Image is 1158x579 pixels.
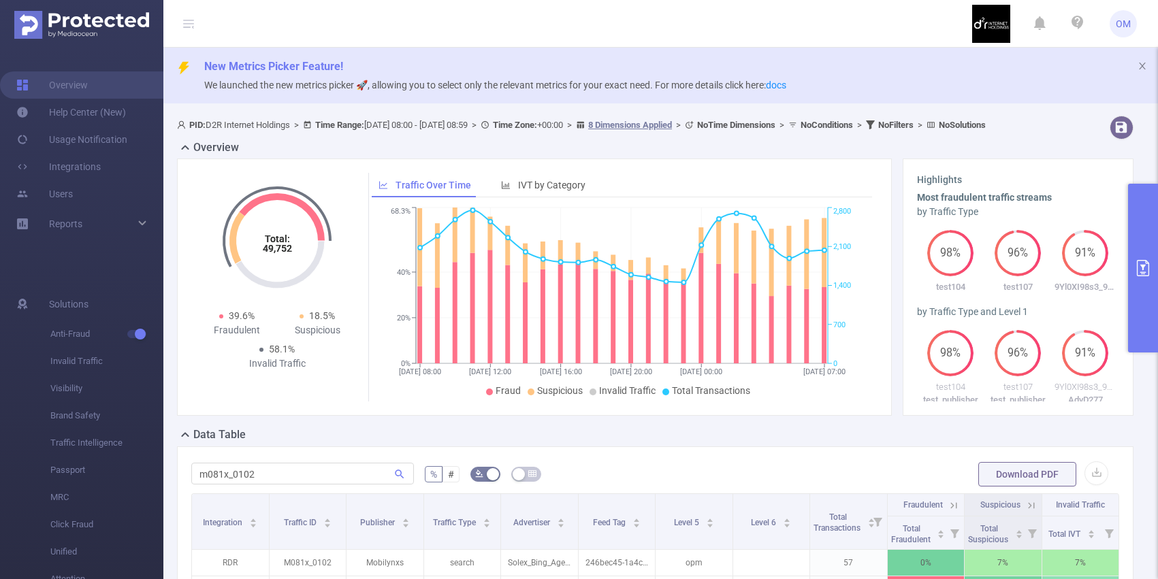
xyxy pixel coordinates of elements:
[706,516,713,520] i: icon: caret-up
[204,60,343,73] span: New Metrics Picker Feature!
[483,516,491,525] div: Sort
[965,550,1042,576] p: 7%
[1048,529,1082,539] span: Total IVT
[513,518,552,527] span: Advertiser
[945,516,964,549] i: Filter menu
[496,385,521,396] span: Fraud
[249,516,257,525] div: Sort
[751,518,778,527] span: Level 6
[50,402,163,429] span: Brand Safety
[917,192,1052,203] b: Most fraudulent traffic streams
[917,380,984,394] p: test104
[984,393,1052,407] p: test_publisher
[402,522,409,526] i: icon: caret-down
[469,367,511,376] tspan: [DATE] 12:00
[984,380,1052,394] p: test107
[1052,380,1119,394] p: 9Yl0XI98s3_99912
[1052,280,1119,294] p: 9Yl0XI98s3_99912
[917,305,1119,319] div: by Traffic Type and Level 1
[1015,528,1023,532] i: icon: caret-up
[833,208,851,216] tspan: 2,800
[265,233,290,244] tspan: Total:
[189,120,206,130] b: PID:
[814,512,863,533] span: Total Transactions
[50,429,163,457] span: Traffic Intelligence
[204,80,786,90] span: We launched the new metrics picker 🚀, allowing you to select only the relevant metrics for your e...
[49,291,89,318] span: Solutions
[891,524,933,544] span: Total Fraudulent
[917,393,984,407] p: test_publisher
[50,457,163,484] span: Passport
[937,528,945,532] i: icon: caret-up
[50,375,163,402] span: Visibility
[483,516,491,520] i: icon: caret-up
[927,248,974,259] span: 98%
[396,180,471,191] span: Traffic Over Time
[284,518,319,527] span: Traffic ID
[518,180,585,191] span: IVT by Category
[468,120,481,130] span: >
[203,518,244,527] span: Integration
[656,550,733,576] p: opm
[810,550,887,576] p: 57
[483,522,491,526] i: icon: caret-down
[1087,533,1095,537] i: icon: caret-down
[540,367,582,376] tspan: [DATE] 16:00
[528,469,536,478] i: icon: table
[475,469,483,478] i: icon: bg-colors
[706,522,713,526] i: icon: caret-down
[1062,348,1108,359] span: 91%
[853,120,866,130] span: >
[937,528,945,536] div: Sort
[937,533,945,537] i: icon: caret-down
[49,210,82,237] a: Reports
[391,208,411,216] tspan: 68.3%
[558,522,565,526] i: icon: caret-down
[558,516,565,520] i: icon: caret-up
[399,367,441,376] tspan: [DATE] 08:00
[833,242,851,251] tspan: 2,100
[50,538,163,565] span: Unified
[1138,59,1147,73] button: icon: close
[379,180,388,190] i: icon: line-chart
[939,120,986,130] b: No Solutions
[16,153,101,180] a: Integrations
[784,516,791,520] i: icon: caret-up
[706,516,714,525] div: Sort
[433,518,478,527] span: Traffic Type
[448,469,454,480] span: #
[177,61,191,75] i: icon: thunderbolt
[14,11,149,39] img: Protected Media
[1052,393,1119,407] p: AdvD277
[290,120,303,130] span: >
[1015,533,1023,537] i: icon: caret-down
[674,518,701,527] span: Level 5
[424,550,501,576] p: search
[269,344,295,354] span: 58.1%
[315,120,364,130] b: Time Range:
[401,359,411,368] tspan: 0%
[323,516,331,520] i: icon: caret-up
[192,550,269,576] p: RDR
[397,314,411,322] tspan: 20%
[263,243,292,254] tspan: 49,752
[501,180,511,190] i: icon: bar-chart
[50,348,163,375] span: Invalid Traffic
[323,522,331,526] i: icon: caret-down
[1087,528,1095,536] div: Sort
[323,516,332,525] div: Sort
[610,367,652,376] tspan: [DATE] 20:00
[588,120,672,130] u: 8 Dimensions Applied
[995,348,1041,359] span: 96%
[833,320,846,329] tspan: 700
[833,282,851,291] tspan: 1,400
[984,280,1052,294] p: test107
[632,516,641,525] div: Sort
[833,359,837,368] tspan: 0
[903,500,943,510] span: Fraudulent
[632,522,640,526] i: icon: caret-down
[632,516,640,520] i: icon: caret-up
[397,268,411,277] tspan: 40%
[1087,528,1095,532] i: icon: caret-up
[1023,516,1042,549] i: Filter menu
